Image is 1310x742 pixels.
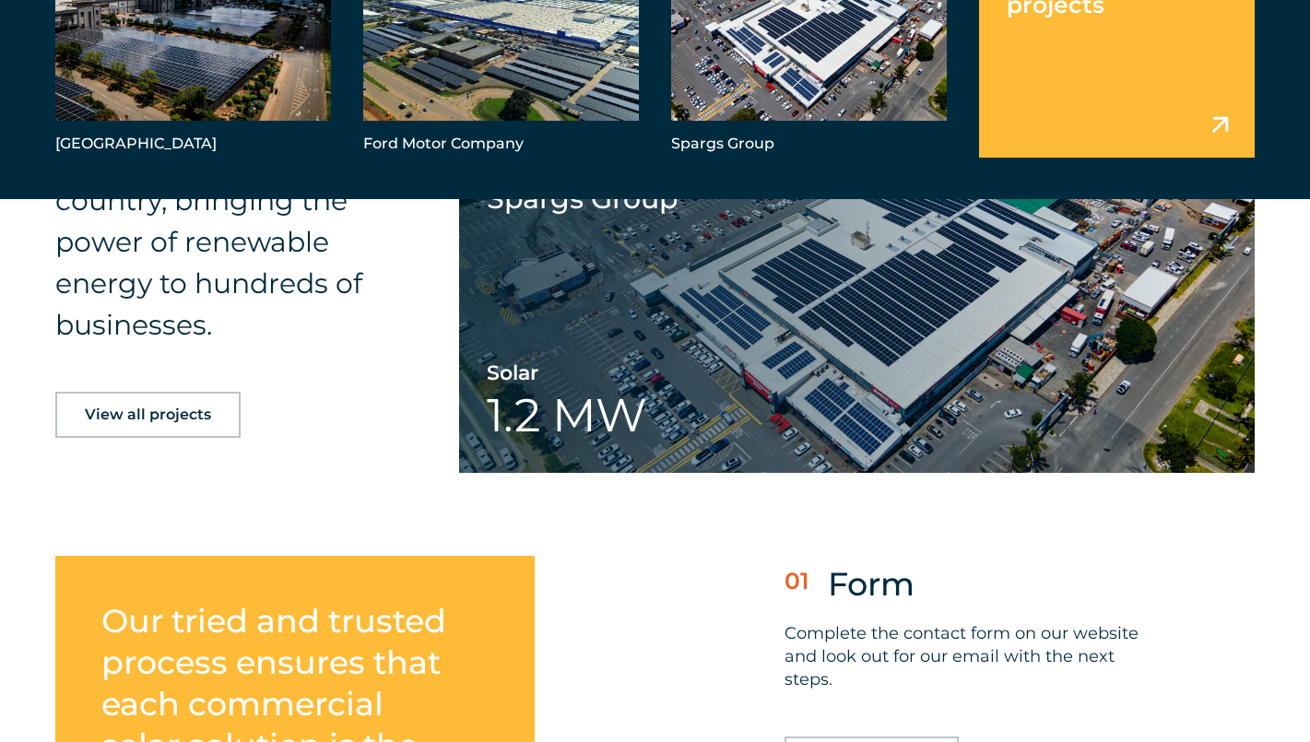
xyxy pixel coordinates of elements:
[785,567,809,595] h5: 01
[828,565,915,604] h5: Form
[55,392,241,438] a: View all projects
[55,55,398,346] h4: Our portfolio of clean energy projects stretches across the country, bringing the power of renewa...
[85,407,211,422] span: View all projects
[785,622,1140,691] p: Complete the contact form on our website and look out for our email with the next steps.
